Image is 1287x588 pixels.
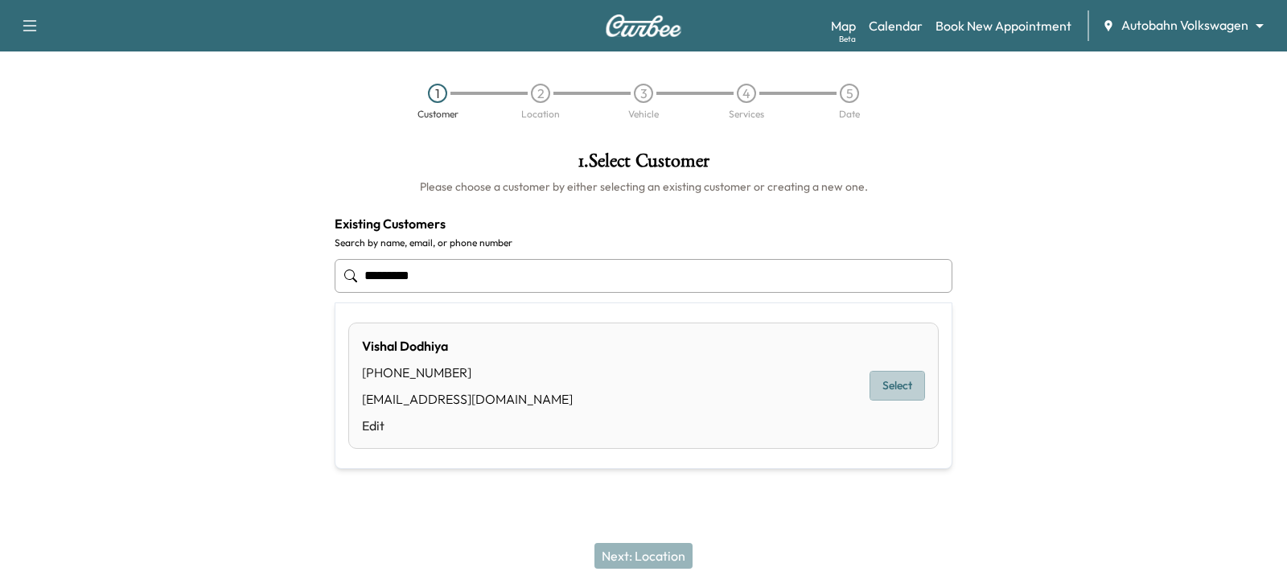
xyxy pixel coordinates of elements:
[1121,16,1248,35] span: Autobahn Volkswagen
[869,16,923,35] a: Calendar
[335,151,952,179] h1: 1 . Select Customer
[839,33,856,45] div: Beta
[634,84,653,103] div: 3
[605,14,682,37] img: Curbee Logo
[831,16,856,35] a: MapBeta
[521,109,560,119] div: Location
[362,416,573,435] a: Edit
[729,109,764,119] div: Services
[840,84,859,103] div: 5
[628,109,659,119] div: Vehicle
[362,363,573,382] div: [PHONE_NUMBER]
[428,84,447,103] div: 1
[335,236,952,249] label: Search by name, email, or phone number
[335,179,952,195] h6: Please choose a customer by either selecting an existing customer or creating a new one.
[839,109,860,119] div: Date
[362,336,573,356] div: Vishal Dodhiya
[870,371,925,401] button: Select
[417,109,458,119] div: Customer
[362,389,573,409] div: [EMAIL_ADDRESS][DOMAIN_NAME]
[935,16,1071,35] a: Book New Appointment
[335,214,952,233] h4: Existing Customers
[531,84,550,103] div: 2
[737,84,756,103] div: 4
